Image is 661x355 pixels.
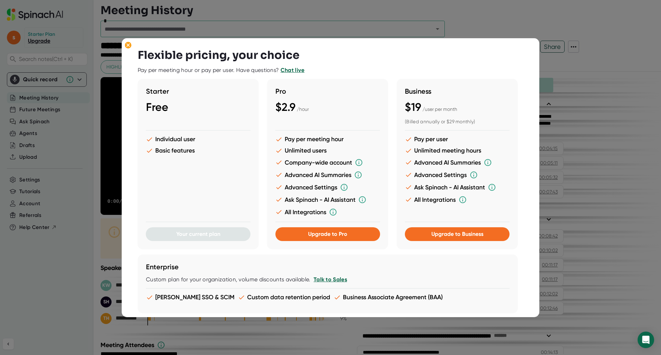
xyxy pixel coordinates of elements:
button: Your current plan [146,227,251,241]
div: Pay per meeting hour or pay per user. Have questions? [138,67,305,74]
span: $19 [405,101,421,114]
li: Basic features [146,147,251,154]
div: Open Intercom Messenger [638,332,654,348]
h3: Starter [146,87,251,95]
span: Your current plan [176,231,220,237]
h3: Business [405,87,510,95]
span: Upgrade to Business [431,231,483,237]
span: $2.9 [275,101,295,114]
div: (Billed annually or $29 monthly) [405,119,510,125]
li: Advanced Settings [405,171,510,179]
h3: Enterprise [146,263,510,271]
li: All Integrations [275,208,380,216]
div: Custom plan for your organization, volume discounts available. [146,276,510,283]
li: All Integrations [405,196,510,204]
li: Custom data retention period [238,294,330,301]
li: Pay per user [405,136,510,143]
li: Ask Spinach - AI Assistant [275,196,380,204]
button: Upgrade to Pro [275,227,380,241]
span: / hour [297,106,309,112]
li: Company-wide account [275,158,380,167]
li: Pay per meeting hour [275,136,380,143]
a: Chat live [281,67,305,73]
li: Ask Spinach - AI Assistant [405,183,510,191]
button: Upgrade to Business [405,227,510,241]
li: Individual user [146,136,251,143]
li: Unlimited meeting hours [405,147,510,154]
h3: Pro [275,87,380,95]
span: Upgrade to Pro [308,231,347,237]
li: Advanced Settings [275,183,380,191]
h3: Flexible pricing, your choice [138,49,300,62]
li: Unlimited users [275,147,380,154]
span: / user per month [422,106,457,112]
li: Business Associate Agreement (BAA) [334,294,443,301]
span: Free [146,101,168,114]
li: Advanced AI Summaries [405,158,510,167]
a: Talk to Sales [313,276,347,283]
li: [PERSON_NAME] SSO & SCIM [146,294,234,301]
li: Advanced AI Summaries [275,171,380,179]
